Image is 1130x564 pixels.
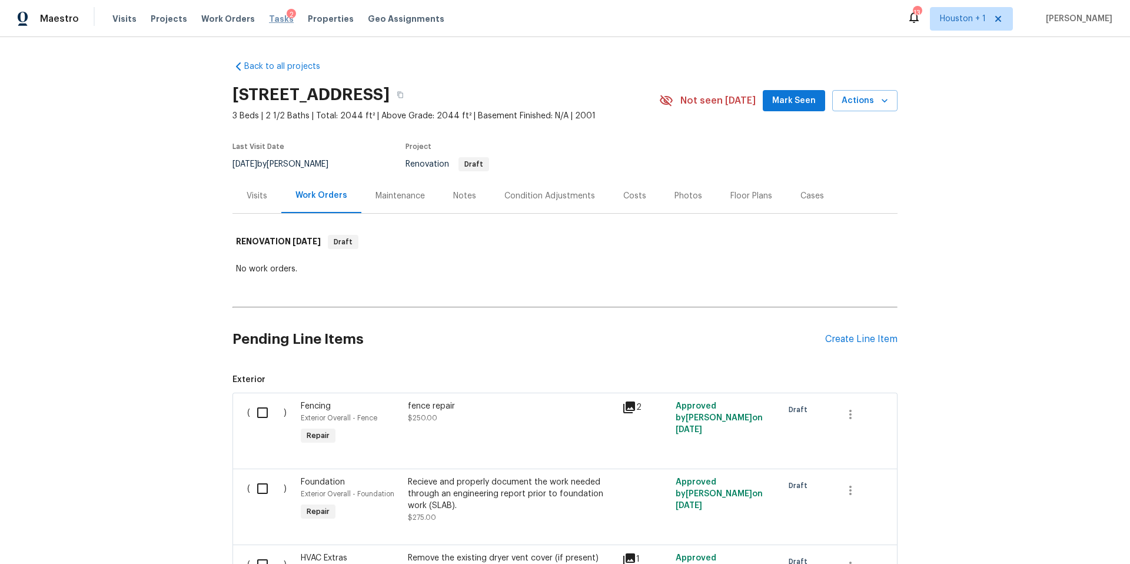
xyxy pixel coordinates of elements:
[247,190,267,202] div: Visits
[232,157,343,171] div: by [PERSON_NAME]
[789,404,812,416] span: Draft
[832,90,898,112] button: Actions
[676,426,702,434] span: [DATE]
[504,190,595,202] div: Condition Adjustments
[232,61,345,72] a: Back to all projects
[112,13,137,25] span: Visits
[622,400,669,414] div: 2
[301,414,377,422] span: Exterior Overall - Fence
[40,13,79,25] span: Maestro
[287,9,296,21] div: 2
[244,473,297,527] div: ( )
[800,190,824,202] div: Cases
[623,190,646,202] div: Costs
[408,400,615,412] div: fence repair
[301,554,347,562] span: HVAC Extras
[302,506,334,517] span: Repair
[453,190,476,202] div: Notes
[232,89,390,101] h2: [STREET_ADDRESS]
[302,430,334,442] span: Repair
[408,414,437,422] span: $250.00
[772,94,816,108] span: Mark Seen
[232,312,825,367] h2: Pending Line Items
[232,160,257,168] span: [DATE]
[232,223,898,261] div: RENOVATION [DATE]Draft
[301,490,394,497] span: Exterior Overall - Foundation
[1041,13,1112,25] span: [PERSON_NAME]
[825,334,898,345] div: Create Line Item
[408,514,436,521] span: $275.00
[375,190,425,202] div: Maintenance
[390,84,411,105] button: Copy Address
[151,13,187,25] span: Projects
[293,237,321,245] span: [DATE]
[674,190,702,202] div: Photos
[269,15,294,23] span: Tasks
[680,95,756,107] span: Not seen [DATE]
[244,397,297,451] div: ( )
[301,402,331,410] span: Fencing
[236,263,894,275] div: No work orders.
[913,7,921,19] div: 13
[406,160,489,168] span: Renovation
[676,402,763,434] span: Approved by [PERSON_NAME] on
[730,190,772,202] div: Floor Plans
[329,236,357,248] span: Draft
[232,374,898,386] span: Exterior
[789,480,812,492] span: Draft
[763,90,825,112] button: Mark Seen
[460,161,488,168] span: Draft
[308,13,354,25] span: Properties
[676,502,702,510] span: [DATE]
[842,94,888,108] span: Actions
[406,143,431,150] span: Project
[232,143,284,150] span: Last Visit Date
[368,13,444,25] span: Geo Assignments
[236,235,321,249] h6: RENOVATION
[676,478,763,510] span: Approved by [PERSON_NAME] on
[232,110,659,122] span: 3 Beds | 2 1/2 Baths | Total: 2044 ft² | Above Grade: 2044 ft² | Basement Finished: N/A | 2001
[940,13,986,25] span: Houston + 1
[408,476,615,512] div: Recieve and properly document the work needed through an engineering report prior to foundation w...
[301,478,345,486] span: Foundation
[295,190,347,201] div: Work Orders
[201,13,255,25] span: Work Orders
